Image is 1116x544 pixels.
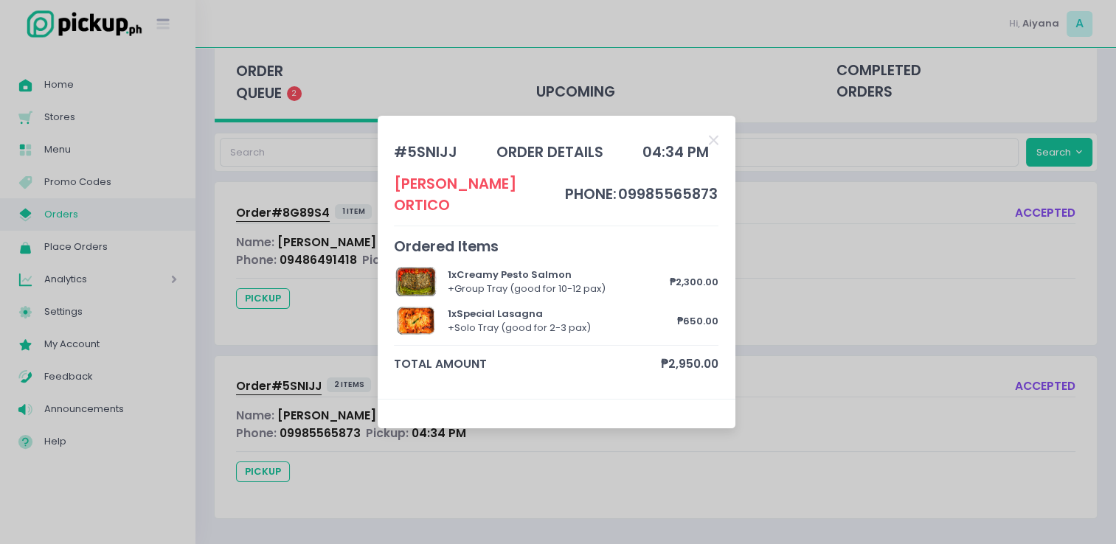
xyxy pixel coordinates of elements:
td: phone: [564,173,617,217]
div: order details [496,142,603,163]
div: # 5SNIJJ [394,142,457,163]
div: [PERSON_NAME] Ortico [394,173,564,217]
div: 04:34 PM [642,142,709,163]
button: Close [709,132,718,147]
span: total amount [394,355,661,372]
div: Ordered Items [394,236,718,257]
span: 09985565873 [618,184,718,204]
span: ₱2,950.00 [661,355,718,372]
